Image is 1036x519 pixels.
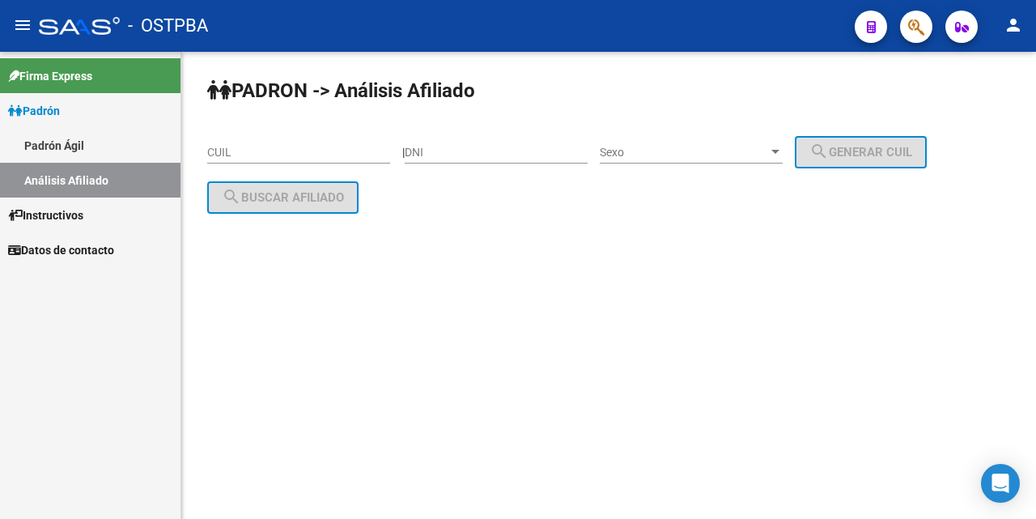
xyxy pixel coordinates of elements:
span: Firma Express [8,67,92,85]
span: Sexo [600,146,768,160]
span: Generar CUIL [809,145,912,160]
span: Instructivos [8,206,83,224]
div: | [402,146,939,159]
mat-icon: person [1004,15,1023,35]
mat-icon: menu [13,15,32,35]
span: - OSTPBA [128,8,208,44]
button: Buscar afiliado [207,181,359,214]
mat-icon: search [809,142,829,161]
strong: PADRON -> Análisis Afiliado [207,79,475,102]
span: Padrón [8,102,60,120]
button: Generar CUIL [795,136,927,168]
div: Open Intercom Messenger [981,464,1020,503]
span: Datos de contacto [8,241,114,259]
span: Buscar afiliado [222,190,344,205]
mat-icon: search [222,187,241,206]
